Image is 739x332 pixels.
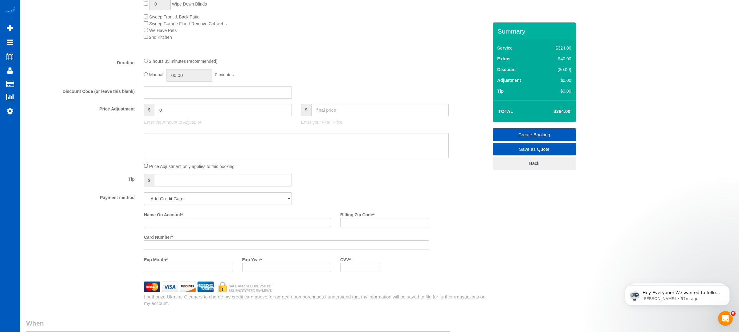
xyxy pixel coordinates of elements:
[543,88,571,94] div: $0.00
[149,28,177,33] span: We Have Pets
[172,2,207,6] span: Wipe Down Blinds
[139,282,277,292] img: credit cards
[535,109,570,114] h4: $364.00
[616,272,739,315] iframe: Intercom notifications message
[144,254,168,263] label: Exp Month
[22,58,139,66] label: Duration
[340,254,351,263] label: CVV
[139,294,492,307] div: I authorize Ukraine Cleaners to charge my credit card above for agreed upon purchases.
[27,24,106,29] p: Message from Ellie, sent 57m ago
[22,192,139,201] label: Payment method
[144,174,154,186] span: $
[149,164,235,169] span: Price Adjustment only applies to this booking
[493,157,576,170] a: Back
[497,88,504,94] label: Tip
[543,56,571,62] div: $40.00
[497,66,516,73] label: Discount
[543,66,571,73] div: ($0.00)
[497,45,513,51] label: Service
[4,6,16,15] img: Automaid Logo
[301,104,311,116] span: $
[543,77,571,83] div: $0.00
[22,104,139,112] label: Price Adjustment
[149,72,163,77] span: Manual
[498,109,513,114] strong: Total
[493,143,576,156] a: Save as Quote
[543,45,571,51] div: $324.00
[301,119,449,125] p: Enter your Final Price
[311,104,449,116] input: final price
[493,128,576,141] a: Create Booking
[215,72,234,77] span: 0 minutes
[731,311,736,316] span: 8
[149,35,172,40] span: 2nd Kitchen
[718,311,733,326] iframe: Intercom live chat
[144,210,183,218] label: Name On Account
[144,294,485,306] span: I understand that my information will be saved to file for further transactions on my account.
[144,104,154,116] span: $
[242,254,262,263] label: Exp Year
[149,59,218,64] span: 2 hours 35 minutes (recommended)
[340,210,375,218] label: Billing Zip Code
[22,174,139,182] label: Tip
[144,232,173,240] label: Card Number
[144,119,292,125] p: Enter the Amount to Adjust, or
[149,14,199,19] span: Sweep Front & Back Patio
[497,77,521,83] label: Adjustment
[498,28,573,35] h3: Summary
[149,21,227,26] span: Sweep Garage Floor/ Remove Cobwebs
[27,18,105,84] span: Hey Everyone: We wanted to follow up and let you know we have been closely monitoring the account...
[22,86,139,94] label: Discount Code (or leave this blank)
[497,56,511,62] label: Extras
